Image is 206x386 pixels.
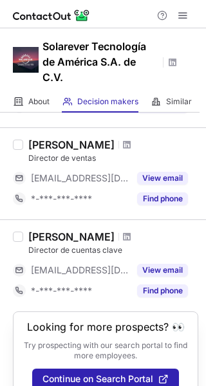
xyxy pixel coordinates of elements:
[28,138,115,151] div: [PERSON_NAME]
[42,374,153,384] span: Continue on Search Portal
[28,230,115,243] div: [PERSON_NAME]
[28,244,198,256] div: Director de cuentas clave
[137,172,188,185] button: Reveal Button
[28,96,50,107] span: About
[13,47,39,73] img: ecc59e399ee62efa7860a9f0a9fcc650
[137,192,188,205] button: Reveal Button
[28,152,198,164] div: Director de ventas
[77,96,138,107] span: Decision makers
[42,39,158,85] h1: Solarever Tecnología de América S.A. de C.V.
[13,8,90,23] img: ContactOut v5.3.10
[23,340,189,361] p: Try prospecting with our search portal to find more employees.
[137,264,188,277] button: Reveal Button
[27,321,185,333] header: Looking for more prospects? 👀
[166,96,192,107] span: Similar
[137,284,188,297] button: Reveal Button
[31,264,129,276] span: [EMAIL_ADDRESS][DOMAIN_NAME]
[31,172,129,184] span: [EMAIL_ADDRESS][DOMAIN_NAME]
